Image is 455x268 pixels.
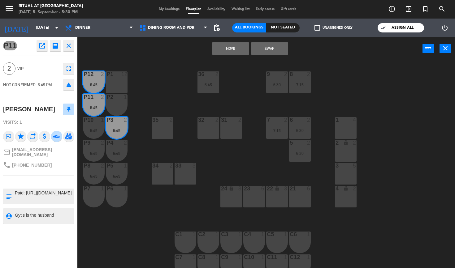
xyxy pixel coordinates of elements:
[152,117,153,123] div: 35
[232,23,266,32] div: All Bookings
[381,25,386,30] span: done_all
[284,186,288,191] div: 3
[101,71,105,77] div: 2
[75,26,90,30] span: Dinner
[83,174,105,178] div: 6:45
[336,163,336,168] div: 3
[353,140,357,146] div: 2
[3,161,11,169] i: phone
[170,117,173,123] div: 2
[343,140,349,145] i: lock
[229,186,234,191] i: lock
[19,9,83,15] div: [DATE] 5. September - 5:30 PM
[5,193,12,200] i: subject
[106,117,107,123] div: P3
[101,140,105,146] div: 2
[353,117,357,123] div: 4
[170,163,173,168] div: 2
[353,186,357,191] div: 2
[3,131,14,142] i: outlined_flag
[3,41,17,50] span: P11
[3,148,11,156] i: mail_outline
[307,232,311,237] div: 1
[37,40,48,51] button: open_in_new
[19,3,83,9] div: Ritual at [GEOGRAPHIC_DATA]
[63,79,74,90] button: eject
[52,42,59,49] i: receipt
[124,163,128,168] div: 1
[278,7,299,11] span: Gift cards
[3,62,15,75] span: 2
[307,117,311,123] div: 2
[238,117,242,123] div: 2
[106,163,107,168] div: P5
[289,151,311,155] div: 6:30
[336,140,336,146] div: 2
[343,186,349,191] i: lock
[39,131,50,142] i: attach_money
[289,83,311,87] div: 7:15
[101,163,105,168] div: 2
[3,104,55,114] div: [PERSON_NAME]
[106,71,107,77] div: P1
[284,232,288,237] div: 1
[215,254,219,260] div: 1
[106,94,107,100] div: P2
[106,128,128,133] div: 6:45
[193,254,196,260] div: 1
[124,94,128,100] div: 1
[106,174,128,178] div: 6:45
[440,44,451,53] button: close
[101,186,105,191] div: 1
[238,186,242,191] div: 3
[275,186,280,191] i: lock
[106,151,128,155] div: 6:45
[27,131,38,142] i: repeat
[238,232,242,237] div: 1
[38,82,52,87] span: 6:45 PM
[425,45,432,52] i: power_input
[12,163,52,168] span: [PHONE_NUMBER]
[307,140,311,146] div: 2
[193,163,196,168] div: 3
[38,42,46,49] i: open_in_new
[106,140,107,146] div: P4
[353,163,357,168] div: 5
[63,63,74,74] button: fullscreen
[228,7,253,11] span: Waiting list
[156,7,183,11] span: My bookings
[442,45,449,52] i: close
[212,42,249,55] button: Move
[3,147,74,157] a: mail_outline[EMAIL_ADDRESS][DOMAIN_NAME]
[101,117,105,123] div: 1
[5,213,12,219] i: person_pin
[197,83,219,87] div: 6:45
[289,128,311,133] div: 6:30
[284,117,288,123] div: 2
[204,7,228,11] span: Availability
[405,5,412,13] i: exit_to_app
[215,117,219,123] div: 2
[124,117,128,123] div: 2
[63,40,74,51] button: close
[307,186,311,191] div: 6
[336,186,336,191] div: 4
[261,232,265,237] div: 1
